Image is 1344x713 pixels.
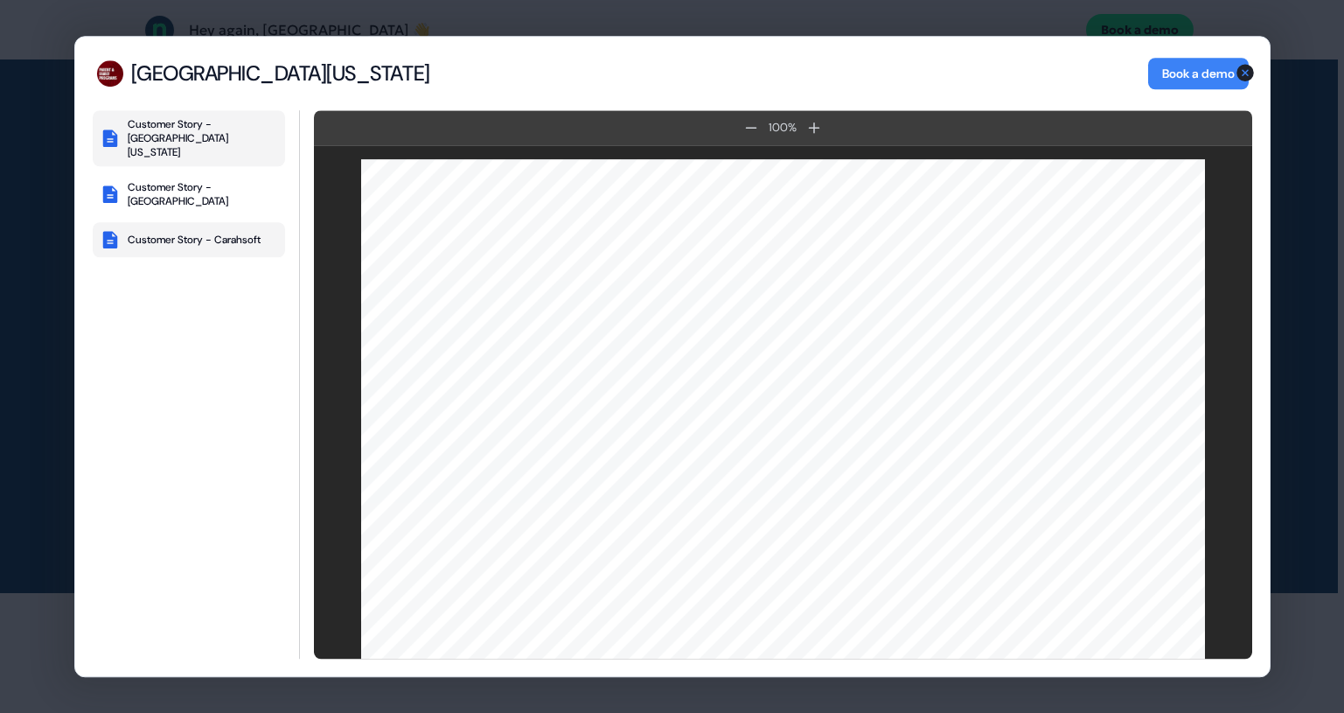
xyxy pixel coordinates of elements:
[93,222,285,257] button: Customer Story - Carahsoft
[131,60,430,87] div: [GEOGRAPHIC_DATA][US_STATE]
[128,180,278,208] div: Customer Story - [GEOGRAPHIC_DATA]
[128,233,261,247] div: Customer Story - Carahsoft
[93,110,285,166] button: Customer Story - [GEOGRAPHIC_DATA][US_STATE]
[93,173,285,215] button: Customer Story - [GEOGRAPHIC_DATA]
[1148,58,1249,89] button: Book a demo
[765,119,800,136] div: 100 %
[128,117,278,159] div: Customer Story - [GEOGRAPHIC_DATA][US_STATE]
